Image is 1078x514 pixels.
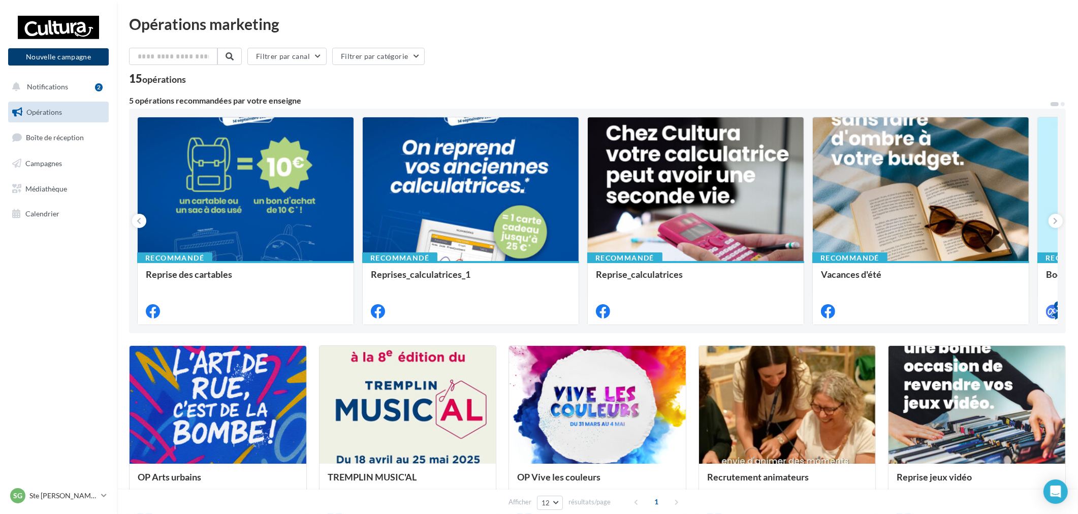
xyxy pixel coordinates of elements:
[247,48,327,65] button: Filtrer par canal
[13,491,22,501] span: SG
[587,252,662,264] div: Recommandé
[25,184,67,192] span: Médiathèque
[137,252,212,264] div: Recommandé
[142,75,186,84] div: opérations
[8,48,109,66] button: Nouvelle campagne
[332,48,425,65] button: Filtrer par catégorie
[26,133,84,142] span: Boîte de réception
[25,159,62,168] span: Campagnes
[568,497,611,507] span: résultats/page
[6,126,111,148] a: Boîte de réception
[29,491,97,501] p: Ste [PERSON_NAME] des Bois
[648,494,664,510] span: 1
[596,269,796,290] div: Reprise_calculatrices
[6,102,111,123] a: Opérations
[146,269,345,290] div: Reprise des cartables
[129,97,1050,105] div: 5 opérations recommandées par votre enseigne
[1054,301,1063,310] div: 4
[897,472,1057,492] div: Reprise jeux vidéo
[821,269,1021,290] div: Vacances d'été
[537,496,563,510] button: 12
[27,82,68,91] span: Notifications
[138,472,298,492] div: OP Arts urbains
[95,83,103,91] div: 2
[328,472,488,492] div: TREMPLIN MUSIC'AL
[517,472,678,492] div: OP Vive les couleurs
[129,16,1066,31] div: Opérations marketing
[707,472,868,492] div: Recrutement animateurs
[362,252,437,264] div: Recommandé
[129,73,186,84] div: 15
[6,153,111,174] a: Campagnes
[812,252,887,264] div: Recommandé
[6,76,107,98] button: Notifications 2
[6,203,111,224] a: Calendrier
[6,178,111,200] a: Médiathèque
[25,209,59,218] span: Calendrier
[371,269,570,290] div: Reprises_calculatrices_1
[8,486,109,505] a: SG Ste [PERSON_NAME] des Bois
[26,108,62,116] span: Opérations
[1043,479,1068,504] div: Open Intercom Messenger
[542,499,550,507] span: 12
[509,497,531,507] span: Afficher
